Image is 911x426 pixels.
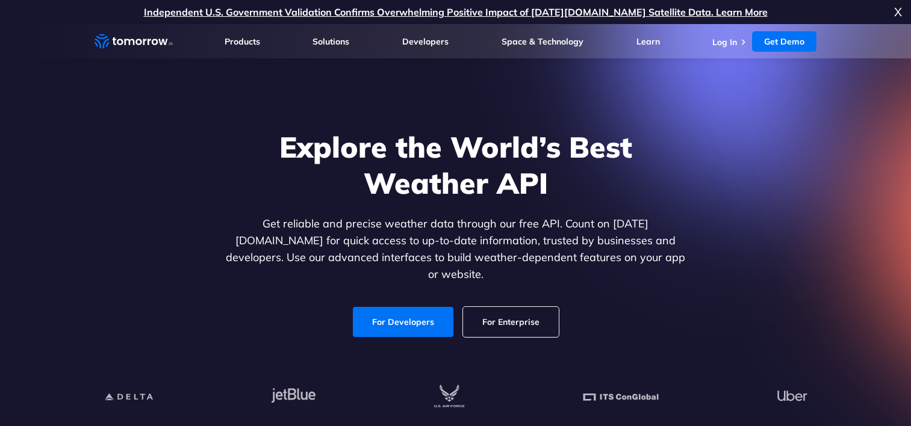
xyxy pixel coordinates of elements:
a: Log In [712,37,737,48]
a: Products [225,36,260,47]
a: Developers [402,36,449,47]
p: Get reliable and precise weather data through our free API. Count on [DATE][DOMAIN_NAME] for quic... [223,215,688,283]
a: Space & Technology [502,36,583,47]
a: Learn [636,36,660,47]
a: Get Demo [752,31,816,52]
a: Home link [95,32,173,51]
a: For Enterprise [463,307,559,337]
a: Solutions [312,36,349,47]
a: For Developers [353,307,453,337]
a: Independent U.S. Government Validation Confirms Overwhelming Positive Impact of [DATE][DOMAIN_NAM... [144,6,768,18]
h1: Explore the World’s Best Weather API [223,129,688,201]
